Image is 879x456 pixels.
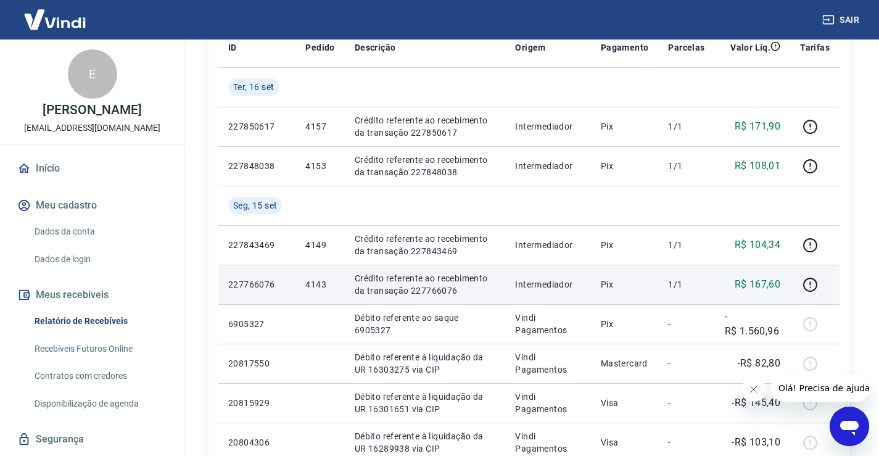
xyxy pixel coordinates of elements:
p: R$ 104,34 [735,238,781,252]
a: Disponibilização de agenda [30,391,170,417]
a: Recebíveis Futuros Online [30,336,170,362]
p: 227766076 [228,278,286,291]
p: Descrição [355,41,396,54]
p: 1/1 [668,120,704,133]
p: - [668,436,704,449]
p: R$ 167,60 [735,277,781,292]
iframe: Fechar mensagem [741,377,766,402]
p: ID [228,41,237,54]
p: Pix [601,160,649,172]
p: Pedido [305,41,334,54]
p: Visa [601,397,649,409]
p: 1/1 [668,160,704,172]
button: Sair [820,9,864,31]
p: Vindi Pagamentos [515,351,580,376]
p: Intermediador [515,278,580,291]
p: Pix [601,278,649,291]
div: E [68,49,117,99]
p: Débito referente à liquidação da UR 16303275 via CIP [355,351,496,376]
p: Intermediador [515,160,580,172]
p: Vindi Pagamentos [515,391,580,415]
p: 6905327 [228,318,286,330]
p: Crédito referente ao recebimento da transação 227843469 [355,233,496,257]
p: Pix [601,318,649,330]
span: Seg, 15 set [233,199,277,212]
p: Parcelas [668,41,704,54]
p: Visa [601,436,649,449]
p: 1/1 [668,278,704,291]
p: Intermediador [515,120,580,133]
p: 4143 [305,278,334,291]
p: [PERSON_NAME] [43,104,141,117]
p: Intermediador [515,239,580,251]
p: Mastercard [601,357,649,370]
iframe: Mensagem da empresa [771,375,869,402]
button: Meus recebíveis [15,281,170,309]
a: Dados de login [30,247,170,272]
a: Relatório de Recebíveis [30,309,170,334]
p: Origem [515,41,545,54]
button: Meu cadastro [15,192,170,219]
p: Vindi Pagamentos [515,312,580,336]
p: Pix [601,120,649,133]
p: Tarifas [800,41,830,54]
p: 1/1 [668,239,704,251]
p: - [668,318,704,330]
p: -R$ 145,40 [732,396,780,410]
p: Crédito referente ao recebimento da transação 227850617 [355,114,496,139]
p: - [668,357,704,370]
p: Valor Líq. [730,41,770,54]
p: Crédito referente ao recebimento da transação 227766076 [355,272,496,297]
iframe: Botão para abrir a janela de mensagens [830,407,869,446]
p: Débito referente à liquidação da UR 16289938 via CIP [355,430,496,455]
p: 20815929 [228,397,286,409]
p: 4149 [305,239,334,251]
p: 227850617 [228,120,286,133]
p: Crédito referente ao recebimento da transação 227848038 [355,154,496,178]
p: -R$ 1.560,96 [725,309,781,339]
p: 227848038 [228,160,286,172]
p: Débito referente ao saque 6905327 [355,312,496,336]
span: Olá! Precisa de ajuda? [7,9,104,19]
p: 20817550 [228,357,286,370]
p: Débito referente à liquidação da UR 16301651 via CIP [355,391,496,415]
img: Vindi [15,1,95,38]
a: Segurança [15,426,170,453]
p: 4153 [305,160,334,172]
p: Pix [601,239,649,251]
a: Contratos com credores [30,363,170,389]
p: -R$ 82,80 [738,356,781,371]
p: [EMAIL_ADDRESS][DOMAIN_NAME] [24,122,160,135]
p: R$ 108,01 [735,159,781,173]
p: 4157 [305,120,334,133]
p: -R$ 103,10 [732,435,780,450]
p: Pagamento [601,41,649,54]
p: R$ 171,90 [735,119,781,134]
a: Dados da conta [30,219,170,244]
p: 227843469 [228,239,286,251]
span: Ter, 16 set [233,81,274,93]
a: Início [15,155,170,182]
p: 20804306 [228,436,286,449]
p: Vindi Pagamentos [515,430,580,455]
p: - [668,397,704,409]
